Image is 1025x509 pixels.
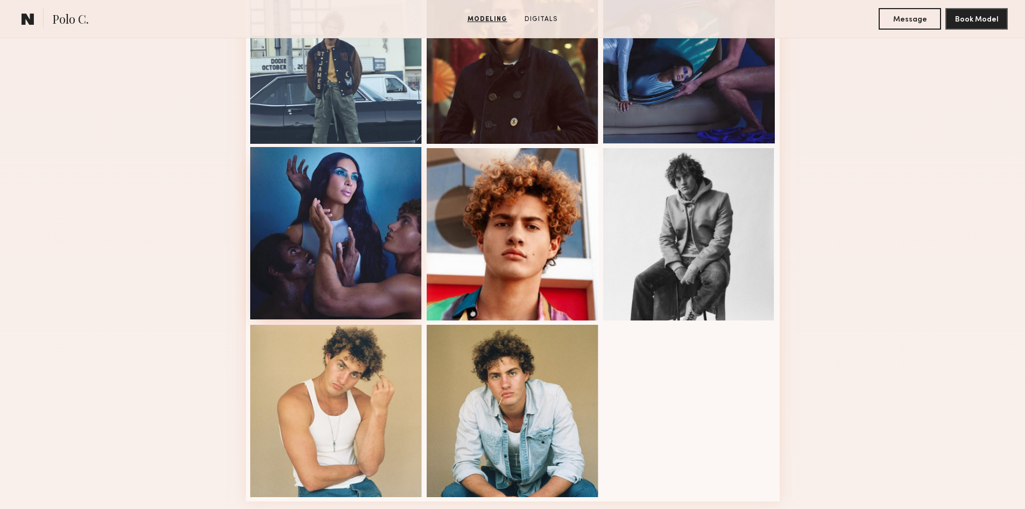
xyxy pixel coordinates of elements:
a: Modeling [463,15,512,24]
button: Book Model [945,8,1008,30]
a: Book Model [945,14,1008,23]
a: Digitals [520,15,562,24]
button: Message [879,8,941,30]
span: Polo C. [52,11,89,30]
